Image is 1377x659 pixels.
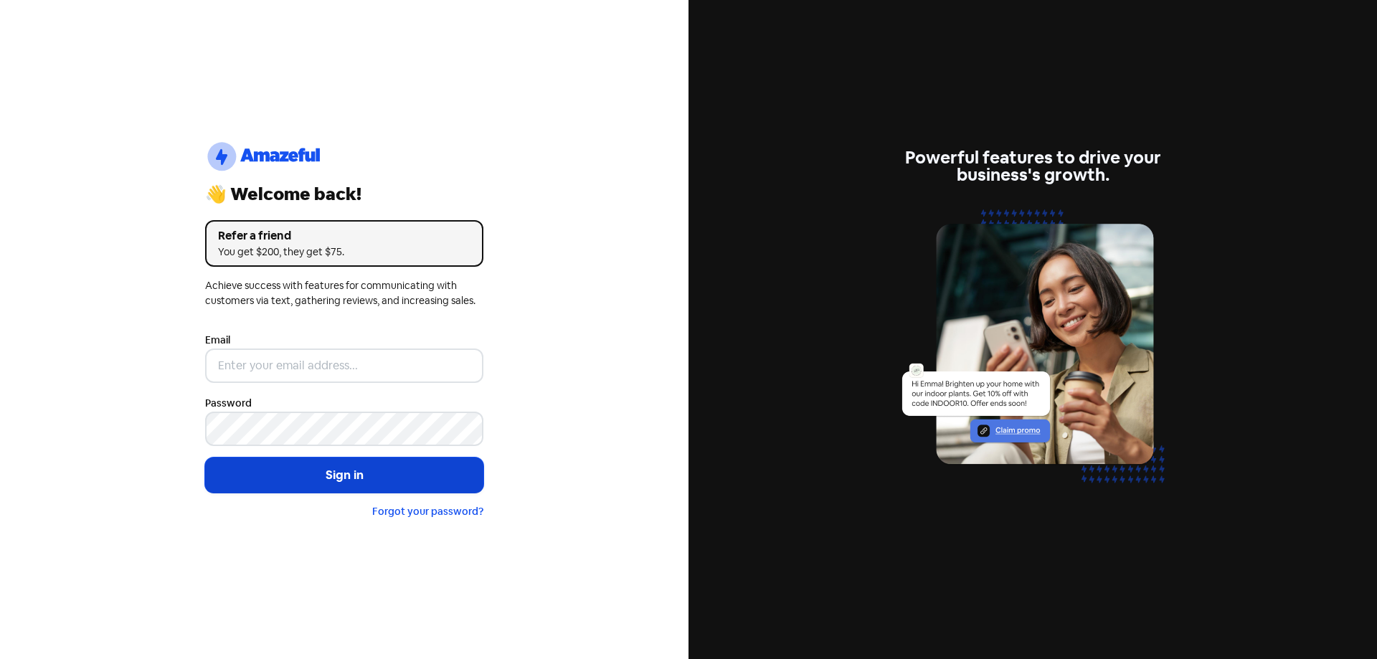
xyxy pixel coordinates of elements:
[218,245,470,260] div: You get $200, they get $75.
[372,505,483,518] a: Forgot your password?
[894,201,1172,510] img: text-marketing
[205,457,483,493] button: Sign in
[218,227,470,245] div: Refer a friend
[205,186,483,203] div: 👋 Welcome back!
[205,278,483,308] div: Achieve success with features for communicating with customers via text, gathering reviews, and i...
[894,149,1172,184] div: Powerful features to drive your business's growth.
[205,349,483,383] input: Enter your email address...
[205,333,230,348] label: Email
[205,396,252,411] label: Password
